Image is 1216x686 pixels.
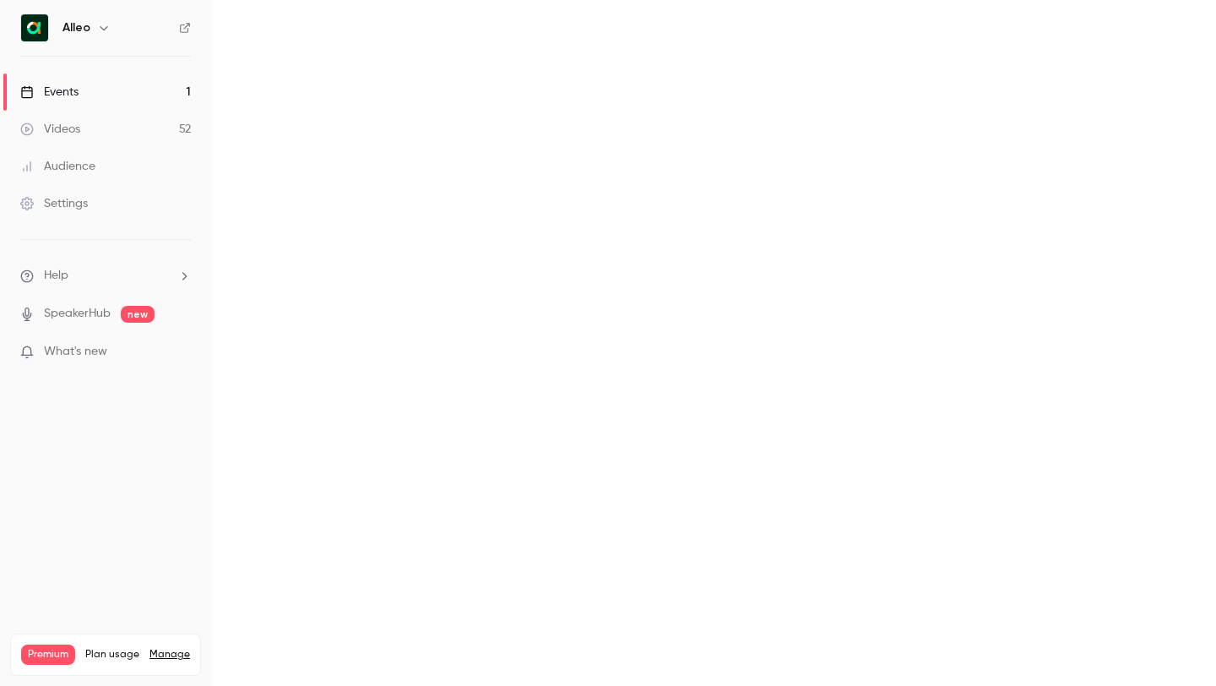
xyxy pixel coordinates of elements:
span: new [121,306,155,323]
h6: Alleo [62,19,90,36]
span: Plan usage [85,648,139,661]
div: Settings [20,195,88,212]
a: Manage [149,648,190,661]
img: Alleo [21,14,48,41]
span: Premium [21,645,75,665]
li: help-dropdown-opener [20,267,191,285]
span: Help [44,267,68,285]
div: Audience [20,158,95,175]
span: What's new [44,343,107,361]
div: Videos [20,121,80,138]
a: SpeakerHub [44,305,111,323]
div: Events [20,84,79,101]
iframe: Noticeable Trigger [171,345,191,360]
